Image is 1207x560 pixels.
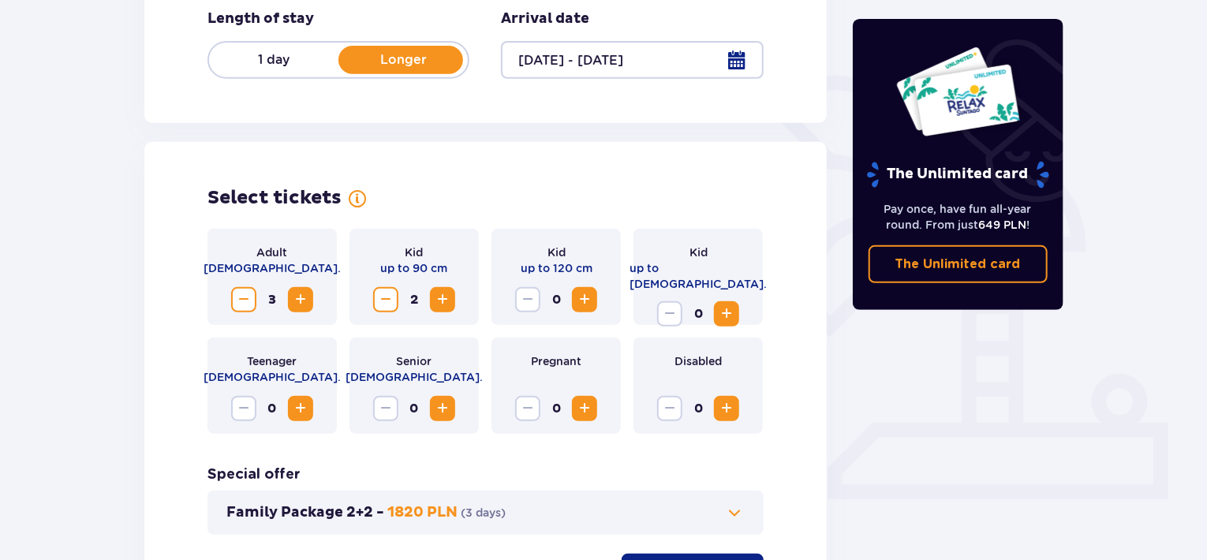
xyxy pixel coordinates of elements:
p: up to 90 cm [381,260,448,276]
p: up to 120 cm [521,260,592,276]
button: Increase [572,287,597,312]
span: 0 [544,396,569,421]
span: 0 [402,396,427,421]
p: Adult [257,245,288,260]
button: Decrease [231,287,256,312]
button: Decrease [515,396,540,421]
p: Kid [547,245,566,260]
p: 1 day [209,51,338,69]
p: 1820 PLN [387,503,458,522]
span: 0 [686,301,711,327]
button: Decrease [657,301,682,327]
p: Senior [397,353,432,369]
button: Decrease [657,396,682,421]
p: Disabled [674,353,722,369]
button: Increase [288,396,313,421]
button: Increase [714,396,739,421]
button: Decrease [515,287,540,312]
p: Arrival date [501,9,589,28]
span: 3 [260,287,285,312]
p: Kid [405,245,424,260]
p: Teenager [248,353,297,369]
button: Family Package 2+2 -1820 PLN(3 days) [226,503,745,522]
span: 0 [544,287,569,312]
p: The Unlimited card [865,161,1051,189]
p: [DEMOGRAPHIC_DATA]. [204,260,341,276]
button: Increase [714,301,739,327]
a: The Unlimited card [869,245,1048,283]
span: 0 [686,396,711,421]
p: [DEMOGRAPHIC_DATA]. [204,369,341,385]
button: Decrease [373,287,398,312]
p: Longer [338,51,468,69]
button: Decrease [373,396,398,421]
p: Select tickets [207,186,342,210]
p: Pregnant [531,353,581,369]
p: Pay once, have fun all-year round. From just ! [869,201,1048,233]
button: Decrease [231,396,256,421]
p: [DEMOGRAPHIC_DATA]. [346,369,483,385]
button: Increase [288,287,313,312]
p: ( 3 days ) [461,505,506,521]
p: Family Package 2+2 - [226,503,384,522]
p: The Unlimited card [895,256,1021,273]
p: Special offer [207,465,301,484]
button: Increase [430,396,455,421]
span: 0 [260,396,285,421]
p: up to [DEMOGRAPHIC_DATA]. [630,260,767,292]
button: Increase [430,287,455,312]
span: 2 [402,287,427,312]
span: 649 PLN [978,218,1026,231]
p: Length of stay [207,9,314,28]
p: Kid [689,245,708,260]
button: Increase [572,396,597,421]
